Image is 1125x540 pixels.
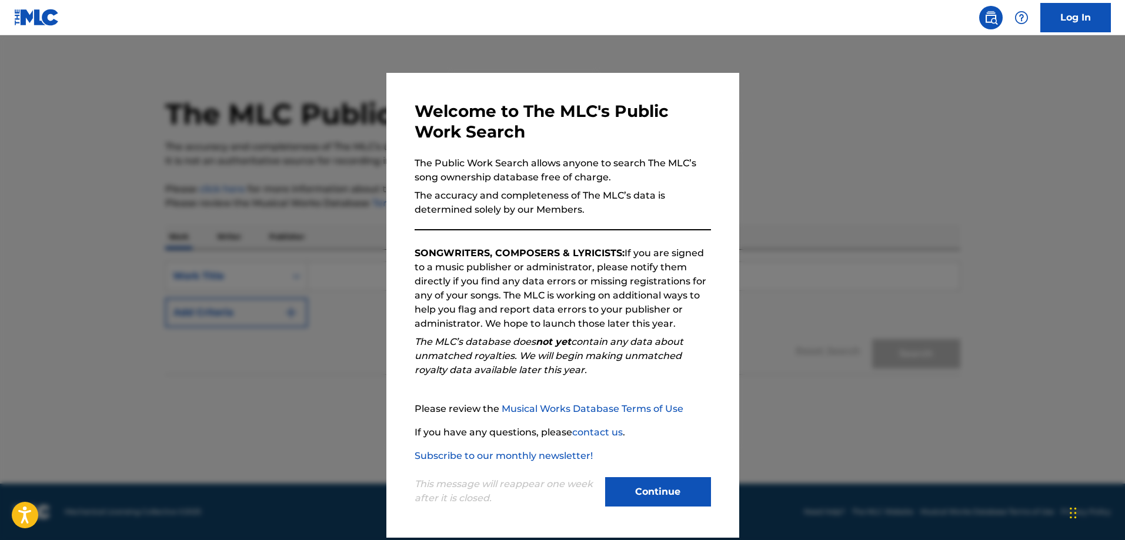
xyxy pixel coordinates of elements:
[536,336,571,347] strong: not yet
[984,11,998,25] img: search
[415,156,711,185] p: The Public Work Search allows anyone to search The MLC’s song ownership database free of charge.
[415,247,625,259] strong: SONGWRITERS, COMPOSERS & LYRICISTS:
[1066,484,1125,540] iframe: Chat Widget
[415,336,683,375] em: The MLC’s database does contain any data about unmatched royalties. We will begin making unmatche...
[1010,6,1033,29] div: Help
[415,246,711,331] p: If you are signed to a music publisher or administrator, please notify them directly if you find ...
[415,101,711,142] h3: Welcome to The MLC's Public Work Search
[502,403,683,414] a: Musical Works Database Terms of Use
[979,6,1003,29] a: Public Search
[572,427,623,438] a: contact us
[415,189,711,217] p: The accuracy and completeness of The MLC’s data is determined solely by our Members.
[1014,11,1029,25] img: help
[14,9,59,26] img: MLC Logo
[415,425,711,440] p: If you have any questions, please .
[605,477,711,507] button: Continue
[415,477,598,505] p: This message will reappear one week after it is closed.
[415,450,593,461] a: Subscribe to our monthly newsletter!
[1070,495,1077,531] div: Drag
[415,402,711,416] p: Please review the
[1040,3,1111,32] a: Log In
